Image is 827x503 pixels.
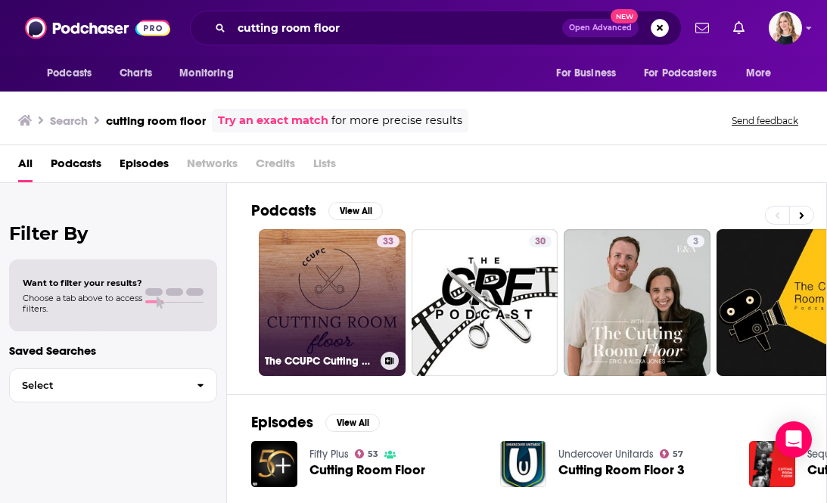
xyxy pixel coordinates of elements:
span: Monitoring [179,63,233,84]
a: Undercover Unitards [558,448,654,461]
h2: Filter By [9,222,217,244]
a: 57 [660,449,684,458]
button: View All [328,202,383,220]
p: Saved Searches [9,343,217,358]
span: Lists [313,151,336,182]
button: Select [9,368,217,402]
button: open menu [735,59,791,88]
img: User Profile [769,11,802,45]
h3: Search [50,113,88,128]
a: All [18,151,33,182]
img: Cutting Room Floor [251,441,297,487]
input: Search podcasts, credits, & more... [232,16,562,40]
span: for more precise results [331,112,462,129]
button: open menu [634,59,738,88]
span: 57 [673,451,683,458]
a: 3 [687,235,704,247]
img: Cutting Room Floor 3 [500,441,546,487]
span: For Business [556,63,616,84]
span: Charts [120,63,152,84]
span: 53 [368,451,378,458]
h2: Podcasts [251,201,316,220]
a: 30 [529,235,552,247]
div: Open Intercom Messenger [776,421,812,458]
a: EpisodesView All [251,413,380,432]
span: Choose a tab above to access filters. [23,293,142,314]
span: Podcasts [47,63,92,84]
span: 30 [535,234,546,250]
h3: cutting room floor [106,113,206,128]
span: More [746,63,772,84]
button: Send feedback [727,114,803,127]
button: open menu [546,59,635,88]
button: Open AdvancedNew [562,19,639,37]
button: View All [325,414,380,432]
h3: The CCUPC Cutting Room Floor [265,355,375,368]
a: PodcastsView All [251,201,383,220]
a: 53 [355,449,379,458]
a: 33The CCUPC Cutting Room Floor [259,229,406,376]
span: Want to filter your results? [23,278,142,288]
span: Credits [256,151,295,182]
button: open menu [36,59,111,88]
img: Podchaser - Follow, Share and Rate Podcasts [25,14,170,42]
img: Cutting Room Floor [749,441,795,487]
a: Show notifications dropdown [689,15,715,41]
a: 30 [412,229,558,376]
a: Cutting Room Floor [309,464,425,477]
span: For Podcasters [644,63,717,84]
a: Episodes [120,151,169,182]
span: Logged in as Ilana.Dvir [769,11,802,45]
button: open menu [169,59,253,88]
a: Podcasts [51,151,101,182]
a: 3 [564,229,710,376]
a: Show notifications dropdown [727,15,751,41]
div: Search podcasts, credits, & more... [190,11,682,45]
span: Open Advanced [569,24,632,32]
span: 3 [693,234,698,250]
a: Try an exact match [218,112,328,129]
span: Networks [187,151,238,182]
a: Cutting Room Floor 3 [558,464,685,477]
button: Show profile menu [769,11,802,45]
a: 33 [377,235,400,247]
span: New [611,9,638,23]
a: Fifty Plus [309,448,349,461]
span: Select [10,380,185,390]
h2: Episodes [251,413,313,432]
span: 33 [383,234,393,250]
a: Charts [110,59,161,88]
